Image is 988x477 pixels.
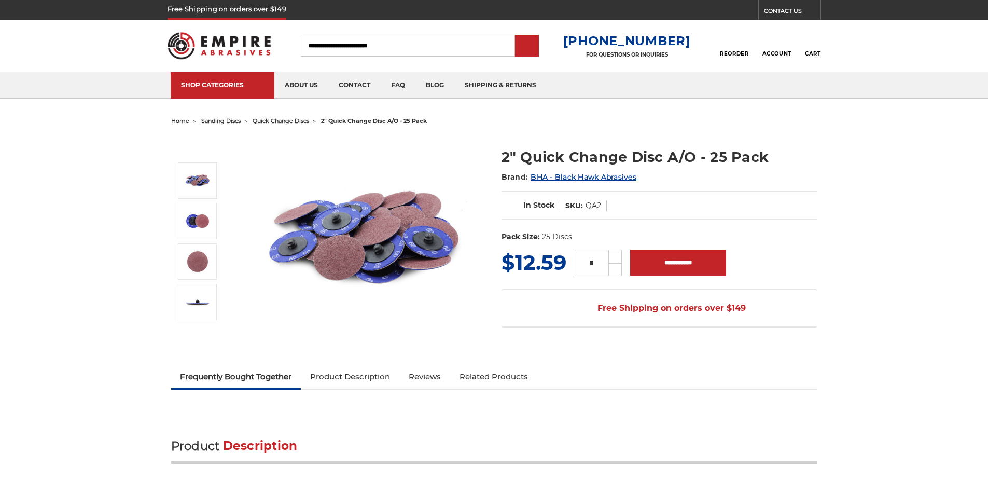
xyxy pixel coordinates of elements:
[171,439,220,453] span: Product
[399,365,450,388] a: Reviews
[301,365,399,388] a: Product Description
[563,33,691,48] a: [PHONE_NUMBER]
[181,81,264,89] div: SHOP CATEGORIES
[186,322,211,345] button: Next
[805,34,820,57] a: Cart
[542,231,572,242] dd: 25 Discs
[502,172,528,182] span: Brand:
[381,72,415,99] a: faq
[223,439,298,453] span: Description
[720,50,748,57] span: Reorder
[171,117,189,125] a: home
[523,200,554,210] span: In Stock
[185,168,211,194] img: 2 inch red aluminum oxide quick change sanding discs for metalwork
[450,365,537,388] a: Related Products
[171,365,301,388] a: Frequently Bought Together
[517,36,537,57] input: Submit
[565,200,583,211] dt: SKU:
[260,136,467,344] img: 2 inch red aluminum oxide quick change sanding discs for metalwork
[253,117,309,125] a: quick change discs
[805,50,820,57] span: Cart
[764,5,820,20] a: CONTACT US
[168,25,271,66] img: Empire Abrasives
[186,140,211,162] button: Previous
[502,147,817,167] h1: 2" Quick Change Disc A/O - 25 Pack
[531,172,636,182] a: BHA - Black Hawk Abrasives
[201,117,241,125] a: sanding discs
[502,231,540,242] dt: Pack Size:
[274,72,328,99] a: about us
[185,208,211,234] img: BHA 60 grit 2-inch quick change sanding disc for rapid material removal
[586,200,601,211] dd: QA2
[415,72,454,99] a: blog
[720,34,748,57] a: Reorder
[502,250,566,275] span: $12.59
[328,72,381,99] a: contact
[573,298,746,319] span: Free Shipping on orders over $149
[454,72,547,99] a: shipping & returns
[185,249,211,275] img: BHA 60 grit 2-inch red quick change disc for metal and wood finishing
[563,51,691,58] p: FOR QUESTIONS OR INQUIRIES
[762,50,791,57] span: Account
[185,289,211,315] img: Side view of 2 inch quick change sanding disc showcasing the locking system for easy swap
[321,117,427,125] span: 2" quick change disc a/o - 25 pack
